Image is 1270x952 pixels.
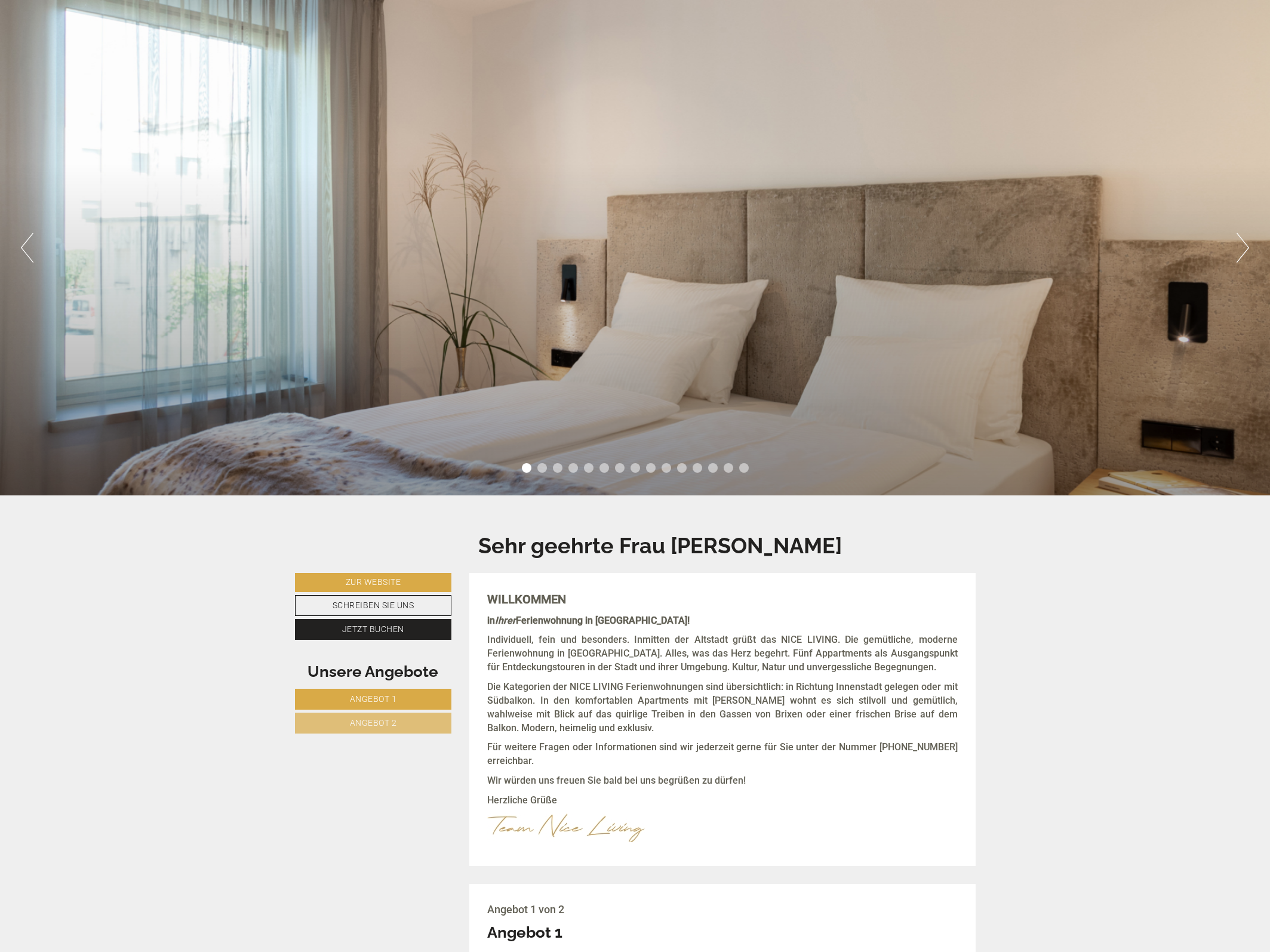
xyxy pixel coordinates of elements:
[295,573,452,592] a: Zur Website
[21,233,33,263] button: Previous
[487,633,958,674] p: Individuell, fein und besonders. Inmitten der Altstadt grüßt das NICE LIVING. Die gemütliche, mod...
[1237,233,1249,263] button: Next
[487,903,564,916] span: Angebot 1 von 2
[487,592,566,606] span: WILLKOMMEN
[350,718,397,728] span: Angebot 2
[478,534,842,558] h1: Sehr geehrte Frau [PERSON_NAME]
[495,615,516,626] em: Ihrer
[295,661,452,683] div: Unsere Angebote
[487,922,562,944] div: Angebot 1
[487,794,958,808] p: Herzliche Grüße
[487,615,690,626] strong: in Ferienwohnung in [GEOGRAPHIC_DATA]!
[487,680,958,735] p: Die Kategorien der NICE LIVING Ferienwohnungen sind übersichtlich: in Richtung Innenstadt gelegen...
[487,741,958,768] p: Für weitere Fragen oder Informationen sind wir jederzeit gerne für Sie unter der Nummer [PHONE_NU...
[295,595,452,616] a: Schreiben Sie uns
[487,814,645,842] img: image
[487,774,958,788] p: Wir würden uns freuen Sie bald bei uns begrüßen zu dürfen!
[350,694,397,704] span: Angebot 1
[295,619,452,640] a: Jetzt buchen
